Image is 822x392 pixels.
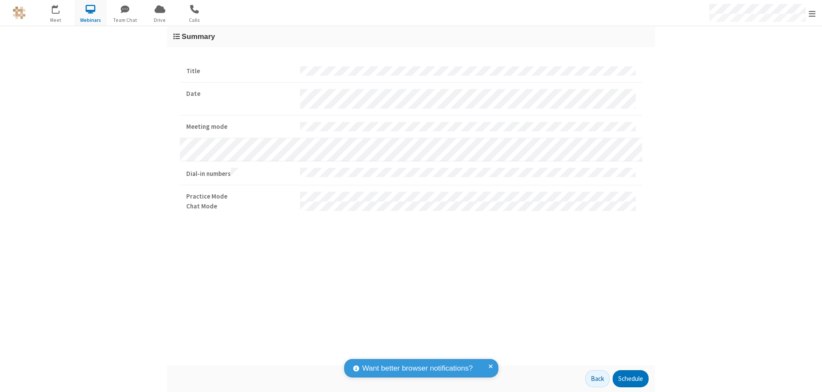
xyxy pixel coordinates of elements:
strong: Dial-in numbers [186,168,294,179]
img: QA Selenium DO NOT DELETE OR CHANGE [13,6,26,19]
span: Summary [182,32,215,41]
button: Schedule [613,370,649,387]
span: Drive [144,16,176,24]
strong: Title [186,66,294,76]
strong: Meeting mode [186,122,294,132]
div: 5 [58,5,63,11]
span: Calls [179,16,211,24]
strong: Chat Mode [186,202,294,211]
button: Back [585,370,610,387]
strong: Practice Mode [186,192,294,202]
span: Meet [40,16,72,24]
span: Want better browser notifications? [362,363,473,374]
span: Team Chat [109,16,141,24]
strong: Date [186,89,294,99]
span: Webinars [74,16,107,24]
